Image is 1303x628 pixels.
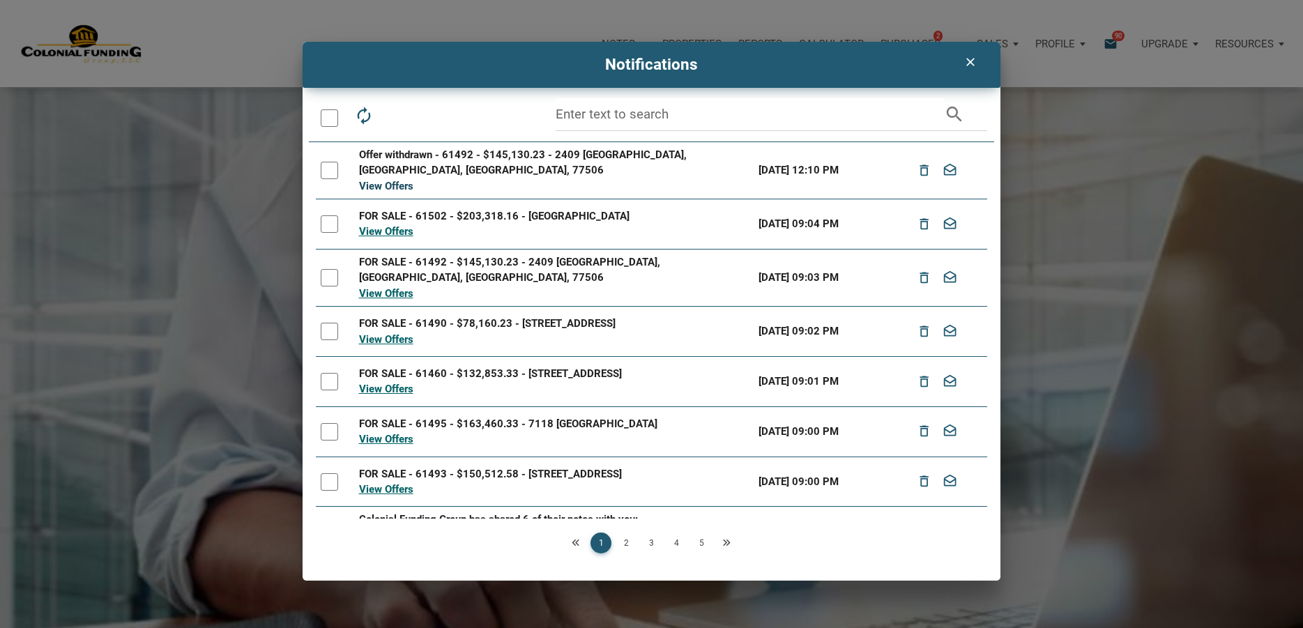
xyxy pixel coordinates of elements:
td: [DATE] 09:03 PM [754,249,887,306]
td: [DATE] 09:00 PM [754,457,887,507]
button: drafts [937,418,963,445]
div: FOR SALE - 61492 - $145,130.23 - 2409 [GEOGRAPHIC_DATA], [GEOGRAPHIC_DATA], [GEOGRAPHIC_DATA], 77506 [359,254,749,286]
a: View Offers [359,180,413,192]
button: drafts [937,369,963,395]
div: Colonial Funding Group has shared 6 of their notes with you: [359,512,749,528]
a: Next [716,533,737,553]
div: FOR SALE - 61490 - $78,160.23 - [STREET_ADDRESS] [359,316,749,332]
td: [DATE] 12:10 PM [754,142,887,199]
button: delete_outline [911,265,938,291]
i: delete_outline [916,265,933,290]
input: Enter text to search [556,98,944,131]
i: search [944,98,965,131]
button: delete_outline [911,211,938,238]
button: drafts [937,319,963,345]
td: [DATE] 09:00 PM [754,406,887,457]
button: drafts [937,265,963,291]
button: clear [952,49,988,75]
i: drafts [942,469,959,494]
td: [DATE] 09:02 PM [754,307,887,357]
a: 5 [691,533,712,553]
a: View Offers [359,383,413,395]
i: delete_outline [916,319,933,344]
button: drafts [937,158,963,184]
h4: Notifications [313,53,990,77]
button: drafts [937,468,963,495]
i: delete_outline [916,469,933,494]
a: View Offers [359,483,413,496]
button: autorenew [348,98,379,130]
td: [DATE] 09:04 PM [754,199,887,250]
div: Offer withdrawn - 61492 - $145,130.23 - 2409 [GEOGRAPHIC_DATA], [GEOGRAPHIC_DATA], [GEOGRAPHIC_DA... [359,147,749,178]
div: FOR SALE - 61502 - $203,318.16 - [GEOGRAPHIC_DATA] [359,208,749,224]
button: delete_outline [911,319,938,345]
a: 4 [666,533,687,553]
button: delete_outline [911,158,938,184]
div: FOR SALE - 61495 - $163,460.33 - 7118 [GEOGRAPHIC_DATA] [359,416,749,432]
a: View Offers [359,225,413,238]
a: 3 [641,533,662,553]
i: autorenew [353,106,373,125]
div: FOR SALE - 61460 - $132,853.33 - [STREET_ADDRESS] [359,366,749,382]
i: delete_outline [916,369,933,394]
a: View Offers [359,333,413,346]
i: delete_outline [916,211,933,236]
i: clear [961,55,978,69]
a: 1 [590,533,611,553]
i: drafts [942,265,959,290]
i: drafts [942,369,959,394]
i: delete_outline [916,419,933,444]
a: Previous [565,533,586,553]
button: delete_outline [911,369,938,395]
a: View Offers [359,287,413,300]
button: delete_outline [911,468,938,495]
td: [DATE] 09:01 PM [754,357,887,407]
i: drafts [942,319,959,344]
i: delete_outline [916,158,933,183]
a: View Offers [359,433,413,445]
div: FOR SALE - 61493 - $150,512.58 - [STREET_ADDRESS] [359,466,749,482]
i: drafts [942,419,959,444]
i: drafts [942,211,959,236]
button: delete_outline [911,418,938,445]
i: drafts [942,158,959,183]
button: drafts [937,211,963,238]
a: 2 [616,533,637,553]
